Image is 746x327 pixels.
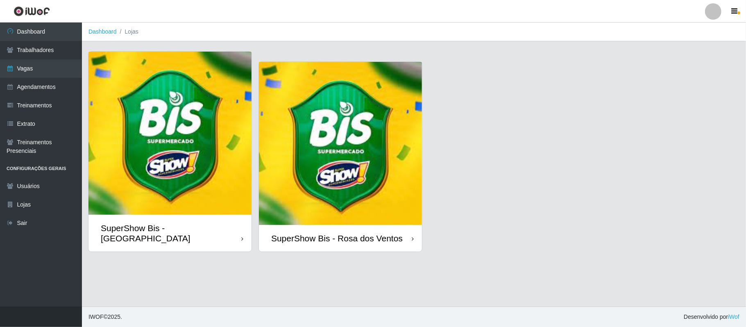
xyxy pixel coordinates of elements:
nav: breadcrumb [82,23,746,41]
div: SuperShow Bis - Rosa dos Ventos [271,233,403,243]
span: IWOF [88,313,104,320]
a: SuperShow Bis - [GEOGRAPHIC_DATA] [88,52,252,252]
img: cardImg [259,62,422,225]
img: CoreUI Logo [14,6,50,16]
img: cardImg [88,52,252,215]
span: Desenvolvido por [684,313,739,321]
a: SuperShow Bis - Rosa dos Ventos [259,62,422,252]
a: Dashboard [88,28,117,35]
a: iWof [728,313,739,320]
li: Lojas [117,27,138,36]
div: SuperShow Bis - [GEOGRAPHIC_DATA] [101,223,241,243]
span: © 2025 . [88,313,122,321]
